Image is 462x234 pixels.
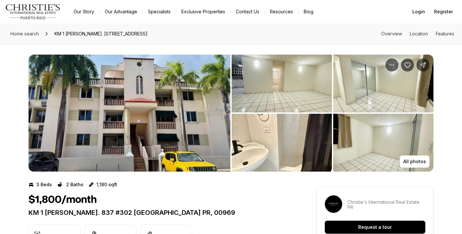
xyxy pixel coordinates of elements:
[29,194,97,206] h1: $1,800/month
[333,114,433,172] button: View image gallery
[298,7,319,16] a: Blog
[400,155,430,168] button: All photos
[385,58,398,71] button: Property options
[410,31,428,36] a: Skip to: Location
[143,7,176,16] a: Specialists
[36,182,52,187] p: 3 Beds
[176,7,230,16] a: Exclusive Properties
[52,29,150,39] span: KM 1 [PERSON_NAME]. [STREET_ADDRESS]
[8,29,42,39] a: Home search
[66,182,83,187] p: 2 Baths
[434,9,453,14] span: Register
[381,31,402,36] a: Skip to: Overview
[232,55,332,112] button: View image gallery
[29,55,230,172] li: 1 of 5
[232,55,433,172] li: 2 of 5
[430,5,457,18] button: Register
[347,200,425,210] p: Christie's International Real Estate PR
[417,58,430,71] button: Share Property: KM 1 CARR. 837 #302
[5,4,61,19] img: logo
[381,31,454,36] nav: Page section menu
[100,7,142,16] a: Our Advantage
[408,5,429,18] button: Login
[265,7,298,16] a: Resources
[231,7,264,16] button: Contact Us
[412,9,425,14] span: Login
[232,114,332,172] button: View image gallery
[10,31,39,36] span: Home search
[29,209,293,216] p: KM 1 [PERSON_NAME]. 837 #302 [GEOGRAPHIC_DATA] PR, 00969
[325,221,425,234] button: Request a tour
[358,225,392,230] p: Request a tour
[96,182,117,187] p: 1,180 sqft
[403,159,426,164] p: All photos
[401,58,414,71] button: Save Property: KM 1 CARR. 837 #302
[29,55,433,172] div: Listing Photos
[436,31,454,36] a: Skip to: Features
[29,55,230,172] button: View image gallery
[333,55,433,112] button: View image gallery
[68,7,99,16] a: Our Story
